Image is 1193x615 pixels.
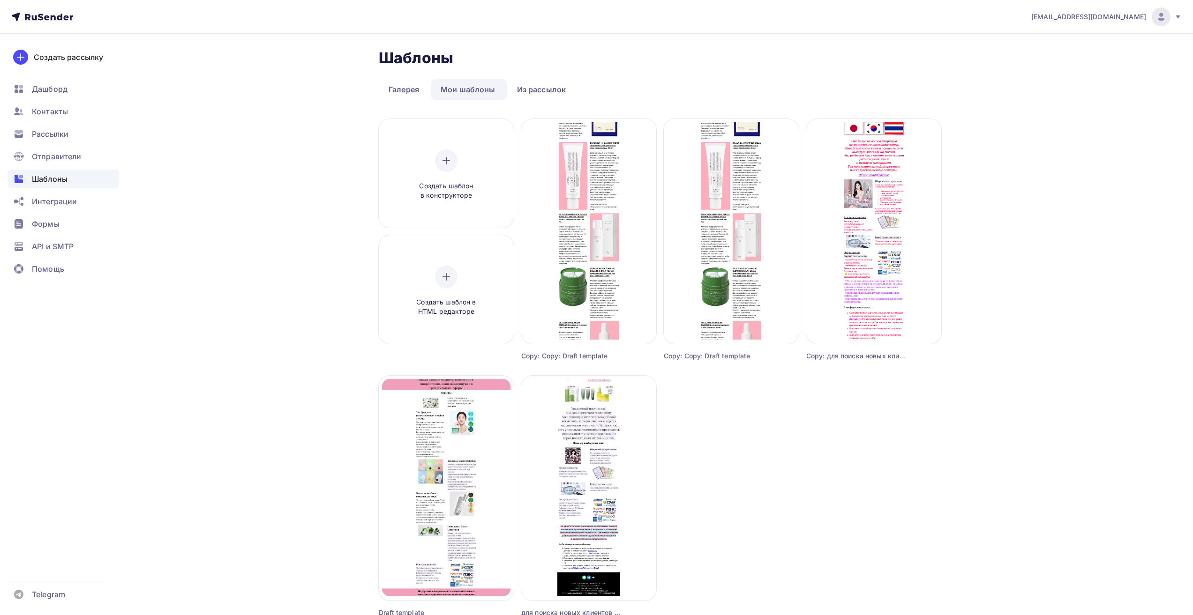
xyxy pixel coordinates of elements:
[32,83,68,95] span: Дашборд
[32,241,74,252] span: API и SMTP
[379,49,453,67] h2: Шаблоны
[32,128,68,140] span: Рассылки
[32,173,68,185] span: Шаблоны
[32,263,64,274] span: Помощь
[32,151,82,162] span: Отправители
[507,79,576,100] a: Из рассылок
[32,589,65,600] span: Telegram
[32,218,60,230] span: Формы
[8,80,119,98] a: Дашборд
[8,215,119,233] a: Формы
[8,147,119,166] a: Отправители
[806,351,908,361] div: Copy: для поиска новых клиентов [DATE]
[431,79,505,100] a: Мои шаблоны
[8,102,119,121] a: Контакты
[32,196,77,207] span: Интеграции
[1031,12,1146,22] span: [EMAIL_ADDRESS][DOMAIN_NAME]
[8,125,119,143] a: Рассылки
[379,79,429,100] a: Галерея
[521,351,623,361] div: Copy: Copy: Draft template
[1031,7,1182,26] a: [EMAIL_ADDRESS][DOMAIN_NAME]
[32,106,68,117] span: Контакты
[34,52,103,63] div: Создать рассылку
[8,170,119,188] a: Шаблоны
[664,351,765,361] div: Copy: Copy: Draft template
[402,181,491,200] span: Создать шаблон в конструкторе
[402,297,491,317] span: Создать шаблон в HTML редакторе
